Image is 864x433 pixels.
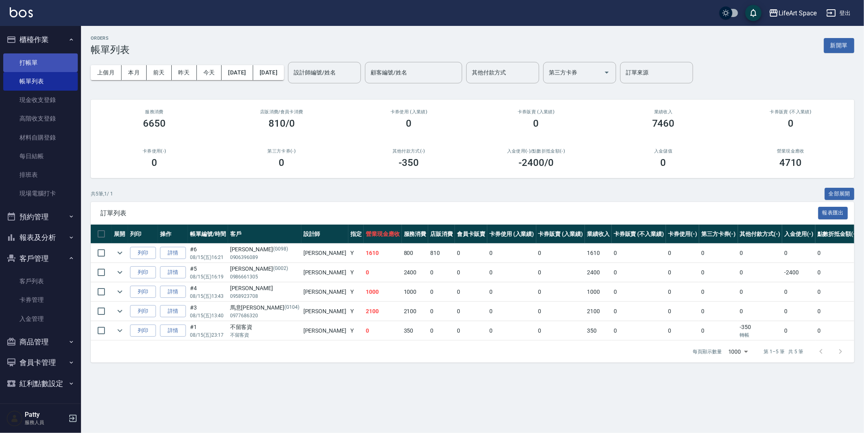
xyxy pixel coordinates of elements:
h2: 店販消費 /會員卡消費 [228,109,335,115]
th: 店販消費 [428,225,455,244]
td: 0 [782,321,815,340]
td: Y [348,263,364,282]
a: 報表匯出 [818,209,848,216]
td: 0 [782,282,815,301]
p: 不留客資 [230,331,299,339]
p: 0977686320 [230,312,299,319]
td: -350 [738,321,783,340]
td: 0 [738,263,783,282]
td: 1000 [585,282,612,301]
td: 0 [782,302,815,321]
th: 卡券販賣 (不入業績) [612,225,666,244]
td: [PERSON_NAME] [301,321,348,340]
td: 0 [487,321,536,340]
button: save [745,5,762,21]
th: 其他付款方式(-) [738,225,783,244]
div: [PERSON_NAME] [230,245,299,254]
th: 卡券使用 (入業績) [487,225,536,244]
div: LifeArt Space [779,8,817,18]
div: 1000 [725,341,751,363]
button: 昨天 [172,65,197,80]
p: (G098) [273,245,288,254]
button: 櫃檯作業 [3,29,78,50]
td: 0 [699,263,738,282]
button: 上個月 [91,65,122,80]
h5: Patty [25,411,66,419]
td: Y [348,244,364,263]
h3: 0 [151,157,157,168]
td: 350 [585,321,612,340]
h2: 卡券販賣 (不入業績) [737,109,845,115]
div: [PERSON_NAME] [230,284,299,293]
th: 會員卡販賣 [455,225,487,244]
button: 全部展開 [825,188,855,200]
td: 2100 [402,302,429,321]
button: 客戶管理 [3,248,78,269]
td: 350 [402,321,429,340]
button: expand row [114,247,126,259]
td: 0 [364,263,402,282]
th: 客戶 [228,225,301,244]
a: 詳情 [160,266,186,279]
button: 紅利點數設定 [3,373,78,394]
td: 0 [738,244,783,263]
button: 會員卡管理 [3,352,78,373]
a: 詳情 [160,305,186,318]
td: [PERSON_NAME] [301,282,348,301]
p: 08/15 (五) 23:17 [190,331,226,339]
button: expand row [114,286,126,298]
a: 現場電腦打卡 [3,184,78,203]
button: 今天 [197,65,222,80]
th: 業績收入 [585,225,612,244]
a: 帳單列表 [3,72,78,91]
p: 0986661305 [230,273,299,280]
td: 0 [815,321,860,340]
td: 0 [487,263,536,282]
th: 設計師 [301,225,348,244]
th: 展開 [112,225,128,244]
h2: 卡券使用(-) [100,149,208,154]
td: 1610 [364,244,402,263]
td: 0 [428,321,455,340]
button: 列印 [130,266,156,279]
th: 入金使用(-) [782,225,815,244]
td: 0 [666,302,699,321]
a: 詳情 [160,247,186,259]
button: [DATE] [222,65,253,80]
td: 0 [428,282,455,301]
td: 0 [815,244,860,263]
td: 0 [666,321,699,340]
td: 0 [536,282,585,301]
h3: 0 [533,118,539,129]
button: 報表匯出 [818,207,848,219]
td: 1000 [402,282,429,301]
p: 08/15 (五) 13:43 [190,293,226,300]
td: 0 [699,321,738,340]
td: 0 [455,282,487,301]
th: 服務消費 [402,225,429,244]
p: 共 5 筆, 1 / 1 [91,190,113,197]
button: 登出 [823,6,854,21]
td: 0 [782,244,815,263]
td: [PERSON_NAME] [301,263,348,282]
td: 0 [666,263,699,282]
h2: 第三方卡券(-) [228,149,335,154]
p: 08/15 (五) 16:19 [190,273,226,280]
td: [PERSON_NAME] [301,302,348,321]
td: 0 [455,263,487,282]
th: 點數折抵金額(-) [815,225,860,244]
button: 報表及分析 [3,227,78,248]
td: 0 [455,321,487,340]
th: 帳單編號/時間 [188,225,228,244]
a: 材料自購登錄 [3,128,78,147]
td: 0 [612,321,666,340]
td: #1 [188,321,228,340]
td: 0 [536,244,585,263]
td: 0 [738,302,783,321]
span: 訂單列表 [100,209,818,217]
h2: 業績收入 [610,109,717,115]
button: expand row [114,305,126,317]
td: 0 [612,302,666,321]
h3: -350 [399,157,419,168]
a: 詳情 [160,286,186,298]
